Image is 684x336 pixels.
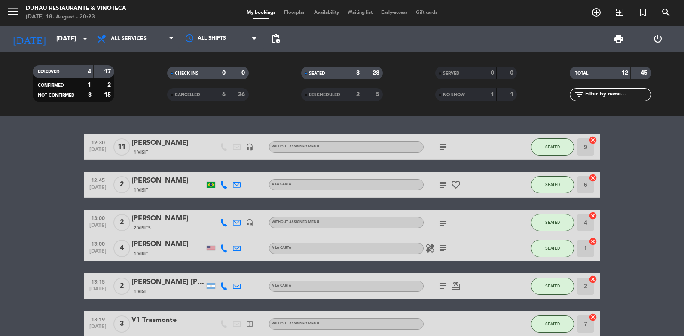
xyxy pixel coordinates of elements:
i: search [661,7,671,18]
i: headset_mic [246,219,253,226]
strong: 3 [88,92,92,98]
div: [PERSON_NAME] [131,213,205,224]
button: SEATED [531,214,574,231]
i: favorite_border [451,180,461,190]
strong: 4 [88,69,91,75]
div: [PERSON_NAME] [131,239,205,250]
i: card_giftcard [451,281,461,291]
i: cancel [589,313,597,321]
i: cancel [589,211,597,220]
span: All services [111,36,147,42]
span: SEATED [309,71,325,76]
span: RESERVED [38,70,60,74]
span: 1 Visit [134,250,148,257]
i: subject [438,243,448,254]
span: NO SHOW [443,93,465,97]
span: 2 [113,176,130,193]
span: [DATE] [87,223,109,232]
span: 2 [113,278,130,295]
span: 2 Visits [134,225,151,232]
i: subject [438,281,448,291]
strong: 6 [222,92,226,98]
strong: 1 [491,92,494,98]
strong: 0 [241,70,247,76]
strong: 28 [373,70,381,76]
i: healing [425,243,435,254]
span: Waiting list [343,10,377,15]
div: [PERSON_NAME] [131,137,205,149]
span: 3 [113,315,130,333]
input: Filter by name... [584,90,651,99]
span: Floorplan [280,10,310,15]
div: [PERSON_NAME] [PERSON_NAME] [131,277,205,288]
i: subject [438,180,448,190]
i: cancel [589,275,597,284]
i: cancel [589,136,597,144]
strong: 0 [222,70,226,76]
strong: 2 [356,92,360,98]
i: cancel [589,237,597,246]
span: Without assigned menu [272,220,319,224]
span: A LA CARTA [272,246,291,250]
span: [DATE] [87,286,109,296]
span: SEATED [545,220,560,225]
span: NOT CONFIRMED [38,93,75,98]
span: [DATE] [87,324,109,334]
span: 12:45 [87,175,109,185]
span: pending_actions [271,34,281,44]
span: TOTAL [575,71,588,76]
button: SEATED [531,176,574,193]
strong: 1 [510,92,515,98]
span: CANCELLED [175,93,200,97]
span: CONFIRMED [38,83,64,88]
span: CHECK INS [175,71,198,76]
i: subject [438,142,448,152]
div: LOG OUT [638,26,678,52]
span: SEATED [545,246,560,250]
span: 13:00 [87,213,109,223]
span: Early-access [377,10,412,15]
span: SEATED [545,284,560,288]
span: 1 Visit [134,187,148,194]
span: SEATED [545,144,560,149]
div: V1 Trasmonte [131,315,205,326]
span: A LA CARTA [272,284,291,287]
span: SERVED [443,71,460,76]
i: power_settings_new [653,34,663,44]
span: SEATED [545,182,560,187]
span: 13:15 [87,276,109,286]
span: Availability [310,10,343,15]
span: 12:30 [87,137,109,147]
strong: 17 [104,69,113,75]
span: 1 Visit [134,149,148,156]
span: 13:00 [87,238,109,248]
span: My bookings [242,10,280,15]
button: SEATED [531,240,574,257]
button: SEATED [531,138,574,156]
span: 4 [113,240,130,257]
i: cancel [589,174,597,182]
span: 1 Visit [134,288,148,295]
strong: 15 [104,92,113,98]
i: arrow_drop_down [80,34,90,44]
span: print [614,34,624,44]
span: [DATE] [87,147,109,157]
strong: 26 [238,92,247,98]
span: [DATE] [87,248,109,258]
strong: 5 [376,92,381,98]
span: Without assigned menu [272,145,319,148]
i: menu [6,5,19,18]
i: exit_to_app [246,320,253,328]
span: A LA CARTA [272,183,291,186]
span: [DATE] [87,185,109,195]
button: menu [6,5,19,21]
button: SEATED [531,315,574,333]
strong: 8 [356,70,360,76]
i: add_circle_outline [591,7,602,18]
i: filter_list [574,89,584,100]
span: SEATED [545,321,560,326]
strong: 2 [107,82,113,88]
div: [DATE] 18. August - 20:23 [26,13,126,21]
strong: 45 [641,70,649,76]
i: subject [438,217,448,228]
